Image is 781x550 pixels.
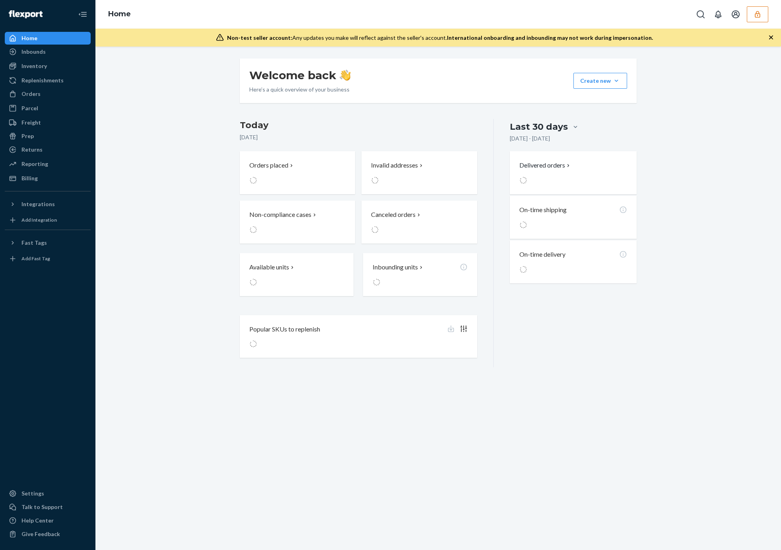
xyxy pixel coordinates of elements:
[447,34,653,41] span: International onboarding and inbounding may not work during impersonation.
[5,130,91,142] a: Prep
[361,201,477,244] button: Canceled orders
[5,198,91,211] button: Integrations
[249,210,311,219] p: Non-compliance cases
[5,172,91,185] a: Billing
[573,73,627,89] button: Create new
[340,70,351,81] img: hand-wave emoji
[371,210,416,219] p: Canceled orders
[519,205,567,215] p: On-time shipping
[21,34,37,42] div: Home
[21,119,41,127] div: Freight
[21,174,38,182] div: Billing
[227,34,653,42] div: Any updates you make will reflect against the seller's account.
[21,530,60,538] div: Give Feedback
[21,200,55,208] div: Integrations
[108,10,131,18] a: Home
[693,6,709,22] button: Open Search Box
[21,160,48,168] div: Reporting
[361,151,477,194] button: Invalid addresses
[249,325,320,334] p: Popular SKUs to replenish
[75,6,91,22] button: Close Navigation
[371,161,418,170] p: Invalid addresses
[9,10,43,18] img: Flexport logo
[240,201,355,244] button: Non-compliance cases
[21,90,41,98] div: Orders
[240,133,477,141] p: [DATE]
[728,6,744,22] button: Open account menu
[21,132,34,140] div: Prep
[5,158,91,170] a: Reporting
[5,102,91,115] a: Parcel
[21,146,43,154] div: Returns
[249,86,351,94] p: Here’s a quick overview of your business
[363,253,477,296] button: Inbounding units
[5,32,91,45] a: Home
[240,119,477,132] h3: Today
[5,60,91,72] a: Inventory
[227,34,292,41] span: Non-test seller account:
[5,514,91,527] a: Help Center
[5,501,91,513] button: Talk to Support
[519,161,571,170] button: Delivered orders
[240,151,355,194] button: Orders placed
[21,216,57,223] div: Add Integration
[5,143,91,156] a: Returns
[21,255,50,262] div: Add Fast Tag
[21,104,38,112] div: Parcel
[21,48,46,56] div: Inbounds
[510,135,550,142] p: [DATE] - [DATE]
[5,528,91,540] button: Give Feedback
[5,252,91,265] a: Add Fast Tag
[710,6,726,22] button: Open notifications
[373,263,418,272] p: Inbounding units
[519,250,565,259] p: On-time delivery
[5,88,91,100] a: Orders
[5,45,91,58] a: Inbounds
[249,68,351,82] h1: Welcome back
[249,263,289,272] p: Available units
[21,239,47,247] div: Fast Tags
[5,74,91,87] a: Replenishments
[102,3,137,26] ol: breadcrumbs
[5,236,91,249] button: Fast Tags
[249,161,288,170] p: Orders placed
[5,214,91,226] a: Add Integration
[21,76,64,84] div: Replenishments
[21,503,63,511] div: Talk to Support
[5,116,91,129] a: Freight
[5,487,91,500] a: Settings
[21,490,44,497] div: Settings
[510,121,568,133] div: Last 30 days
[240,253,354,296] button: Available units
[21,517,54,525] div: Help Center
[21,62,47,70] div: Inventory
